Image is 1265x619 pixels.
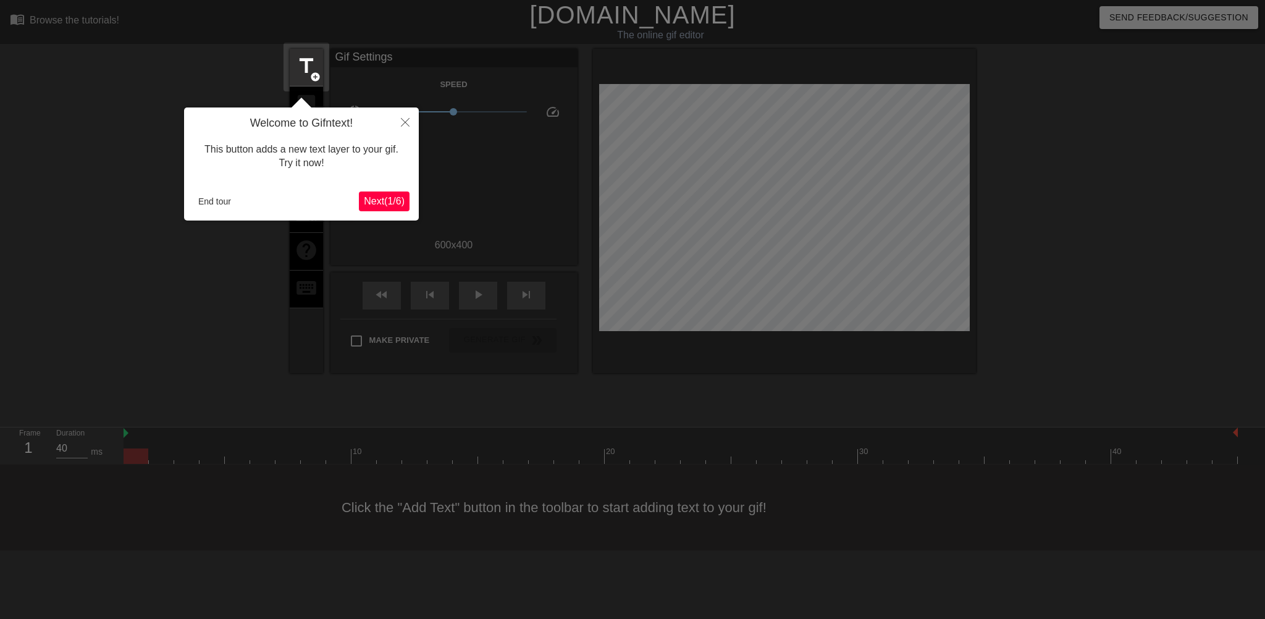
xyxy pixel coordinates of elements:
button: End tour [193,192,236,211]
button: Next [359,192,410,211]
span: Next ( 1 / 6 ) [364,196,405,206]
button: Close [392,107,419,136]
div: This button adds a new text layer to your gif. Try it now! [193,130,410,183]
h4: Welcome to Gifntext! [193,117,410,130]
